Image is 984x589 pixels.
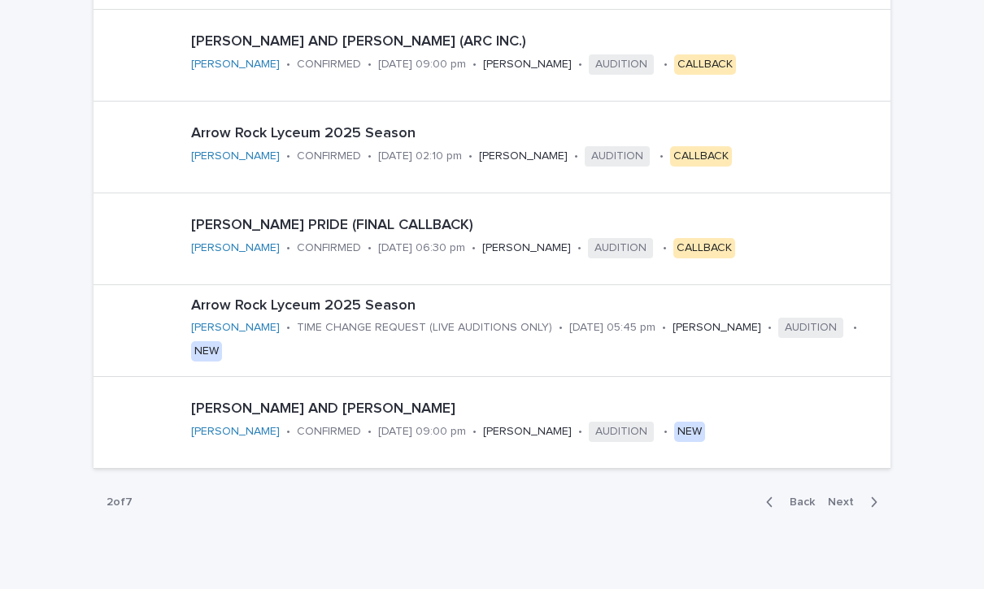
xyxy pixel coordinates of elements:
p: [DATE] 06:30 pm [378,241,465,255]
button: Next [821,495,890,509]
p: • [468,149,472,163]
div: CALLBACK [673,238,735,258]
a: Arrow Rock Lyceum 2025 Season[PERSON_NAME] •CONFIRMED•[DATE] 02:10 pm•[PERSON_NAME]•AUDITION•CALL... [94,102,890,193]
span: AUDITION [589,422,654,442]
p: • [768,321,772,335]
p: CONFIRMED [297,425,361,439]
p: CONFIRMED [297,58,361,71]
a: [PERSON_NAME] [191,425,280,439]
a: [PERSON_NAME] PRIDE (FINAL CALLBACK)[PERSON_NAME] •CONFIRMED•[DATE] 06:30 pm•[PERSON_NAME]•AUDITI... [94,193,890,285]
p: • [368,425,372,439]
a: [PERSON_NAME] AND [PERSON_NAME][PERSON_NAME] •CONFIRMED•[DATE] 09:00 pm•[PERSON_NAME]•AUDITION•NEW [94,377,890,469]
p: Arrow Rock Lyceum 2025 Season [191,297,884,315]
p: Arrow Rock Lyceum 2025 Season [191,125,884,143]
p: • [472,58,477,71]
a: Arrow Rock Lyceum 2025 Season[PERSON_NAME] •TIME CHANGE REQUEST (LIVE AUDITIONS ONLY)•[DATE] 05:4... [94,285,890,377]
p: • [286,149,290,163]
p: [PERSON_NAME] [483,425,572,439]
p: • [286,425,290,439]
button: Back [753,495,821,509]
a: [PERSON_NAME] [191,149,280,163]
p: CONFIRMED [297,241,361,255]
span: AUDITION [585,146,650,167]
span: AUDITION [589,54,654,75]
div: NEW [191,341,222,362]
p: • [663,241,667,255]
p: • [368,149,372,163]
a: [PERSON_NAME] [191,58,280,71]
p: [DATE] 05:45 pm [569,321,655,335]
p: CONFIRMED [297,149,361,163]
p: • [368,241,372,255]
p: • [853,321,857,335]
p: • [472,425,477,439]
p: • [664,425,668,439]
a: [PERSON_NAME] [191,241,280,255]
p: • [577,241,581,255]
p: TIME CHANGE REQUEST (LIVE AUDITIONS ONLY) [297,321,552,335]
p: [PERSON_NAME] [479,149,568,163]
p: [PERSON_NAME] AND [PERSON_NAME] [191,401,884,418]
p: • [286,321,290,335]
p: [PERSON_NAME] [673,321,761,335]
p: • [472,241,476,255]
p: • [286,241,290,255]
div: NEW [674,422,705,442]
a: [PERSON_NAME] AND [PERSON_NAME] (ARC INC.)[PERSON_NAME] •CONFIRMED•[DATE] 09:00 pm•[PERSON_NAME]•... [94,10,890,102]
div: CALLBACK [670,146,732,167]
p: • [559,321,563,335]
p: [DATE] 09:00 pm [378,58,466,71]
div: CALLBACK [674,54,736,75]
p: • [664,58,668,71]
p: [PERSON_NAME] [482,241,571,255]
p: [DATE] 09:00 pm [378,425,466,439]
span: Next [828,496,864,508]
p: • [660,149,664,163]
span: AUDITION [778,318,843,338]
p: [DATE] 02:10 pm [378,149,462,163]
p: [PERSON_NAME] [483,58,572,71]
p: • [578,425,582,439]
p: 2 of 7 [94,483,146,522]
p: • [662,321,666,335]
p: • [286,58,290,71]
a: [PERSON_NAME] [191,321,280,335]
p: • [574,149,578,163]
p: • [368,58,372,71]
p: [PERSON_NAME] PRIDE (FINAL CALLBACK) [191,217,884,235]
p: [PERSON_NAME] AND [PERSON_NAME] (ARC INC.) [191,33,884,51]
span: AUDITION [588,238,653,258]
span: Back [780,496,815,508]
p: • [578,58,582,71]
